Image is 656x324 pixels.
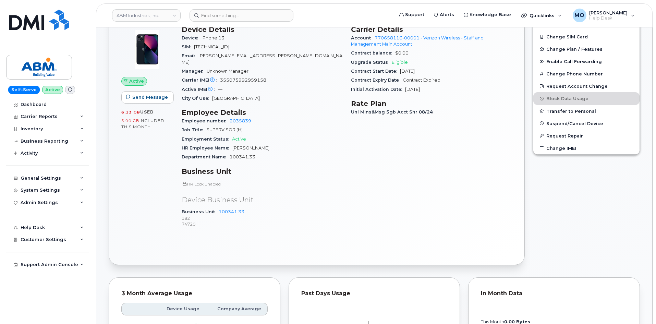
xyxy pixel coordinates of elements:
[232,136,246,142] span: Active
[568,9,640,22] div: Mark Oyekunie
[589,15,628,21] span: Help Desk
[182,69,207,74] span: Manager
[182,87,218,92] span: Active IMEI
[206,303,268,315] th: Company Average
[351,25,512,34] h3: Carrier Details
[574,11,584,20] span: MO
[301,290,448,297] div: Past Days Usage
[121,118,165,129] span: included this month
[132,94,168,100] span: Send Message
[182,118,230,123] span: Employee number
[129,78,144,84] span: Active
[127,29,168,70] img: image20231002-3703462-1ig824h.jpeg
[182,127,206,132] span: Job Title
[589,10,628,15] span: [PERSON_NAME]
[533,130,640,142] button: Request Repair
[395,50,409,56] span: $0.00
[546,47,603,52] span: Change Plan / Features
[533,117,640,130] button: Suspend/Cancel Device
[546,121,603,126] span: Suspend/Cancel Device
[149,303,206,315] th: Device Usage
[182,209,219,214] span: Business Unit
[470,11,511,18] span: Knowledge Base
[182,145,232,151] span: HR Employee Name
[182,181,343,187] p: HR Lock Enabled
[392,60,408,65] span: Eligible
[530,13,555,18] span: Quicklinks
[121,118,139,123] span: 5.00 GB
[182,53,198,58] span: Email
[232,145,269,151] span: [PERSON_NAME]
[121,91,174,104] button: Send Message
[533,80,640,92] button: Request Account Change
[182,195,343,205] p: Device Business Unit
[218,87,222,92] span: —
[220,77,266,83] span: 355075992959158
[546,59,602,64] span: Enable Call Forwarding
[429,8,459,22] a: Alerts
[351,87,405,92] span: Initial Activation Date
[400,69,415,74] span: [DATE]
[219,209,244,214] a: 100341.33
[533,68,640,80] button: Change Phone Number
[112,9,181,22] a: ABM Industries, Inc.
[481,290,627,297] div: In Month Data
[533,142,640,154] button: Change IMEI
[182,136,232,142] span: Employment Status
[182,35,202,40] span: Device
[182,215,343,221] p: 182
[140,109,154,115] span: used
[351,109,437,115] span: Unl Mins&Msg 5gb Acct Shr 08/24
[351,99,512,108] h3: Rate Plan
[459,8,516,22] a: Knowledge Base
[182,77,220,83] span: Carrier IMEI
[182,53,342,64] span: [PERSON_NAME][EMAIL_ADDRESS][PERSON_NAME][DOMAIN_NAME]
[207,69,248,74] span: Unknown Manager
[121,110,140,115] span: 6.13 GB
[202,35,224,40] span: iPhone 13
[190,9,293,22] input: Find something...
[533,55,640,68] button: Enable Call Forwarding
[182,25,343,34] h3: Device Details
[182,167,343,176] h3: Business Unit
[517,9,567,22] div: Quicklinks
[533,105,640,117] button: Transfer to Personal
[351,77,403,83] span: Contract Expiry Date
[405,11,424,18] span: Support
[230,118,251,123] a: 2035839
[206,127,243,132] span: SUPERVISOR (H)
[182,154,230,159] span: Department Name
[121,290,268,297] div: 3 Month Average Usage
[351,50,395,56] span: Contract balance
[533,92,640,105] button: Block Data Usage
[351,35,375,40] span: Account
[351,60,392,65] span: Upgrade Status
[533,31,640,43] button: Change SIM Card
[182,44,194,49] span: SIM
[230,154,255,159] span: 100341.33
[194,44,229,49] span: [TECHNICAL_ID]
[394,8,429,22] a: Support
[182,108,343,117] h3: Employee Details
[405,87,420,92] span: [DATE]
[351,69,400,74] span: Contract Start Date
[212,96,260,101] span: [GEOGRAPHIC_DATA]
[440,11,454,18] span: Alerts
[182,96,212,101] span: City Of Use
[182,221,343,227] p: 74720
[533,43,640,55] button: Change Plan / Features
[403,77,440,83] span: Contract Expired
[351,35,484,47] a: 770658116-00001 - Verizon Wireless - Staff and Management Main Account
